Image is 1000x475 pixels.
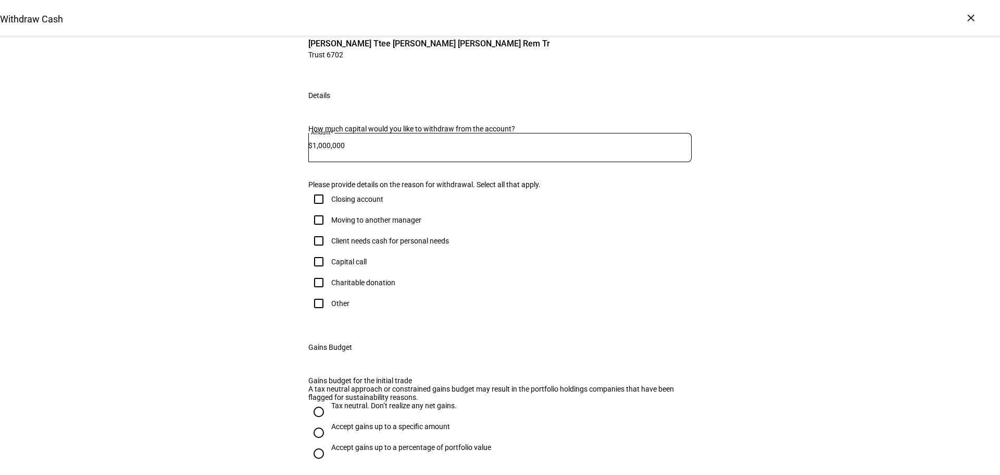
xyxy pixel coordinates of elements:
div: Moving to another manager [331,216,421,224]
span: $ [308,141,312,150]
span: [PERSON_NAME] Ttee [PERSON_NAME] [PERSON_NAME] Rem Tr [308,38,550,50]
div: Gains budget for the initial trade [308,376,692,385]
div: Please provide details on the reason for withdrawal. Select all that apply. [308,180,692,189]
div: × [963,9,979,26]
div: Accept gains up to a specific amount [331,422,450,431]
div: Details [308,91,330,100]
div: Other [331,299,349,308]
div: A tax neutral approach or constrained gains budget may result in the portfolio holdings companies... [308,385,692,401]
div: Closing account [331,195,383,203]
div: Charitable donation [331,278,395,287]
mat-label: Amount* [311,129,333,136]
span: Trust 6702 [308,50,550,59]
div: How much capital would you like to withdraw from the account? [308,125,692,133]
div: Tax neutral. Don’t realize any net gains. [331,401,457,410]
div: Gains Budget [308,343,352,351]
div: Client needs cash for personal needs [331,237,449,245]
div: Capital call [331,258,367,266]
div: Accept gains up to a percentage of portfolio value [331,443,491,452]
